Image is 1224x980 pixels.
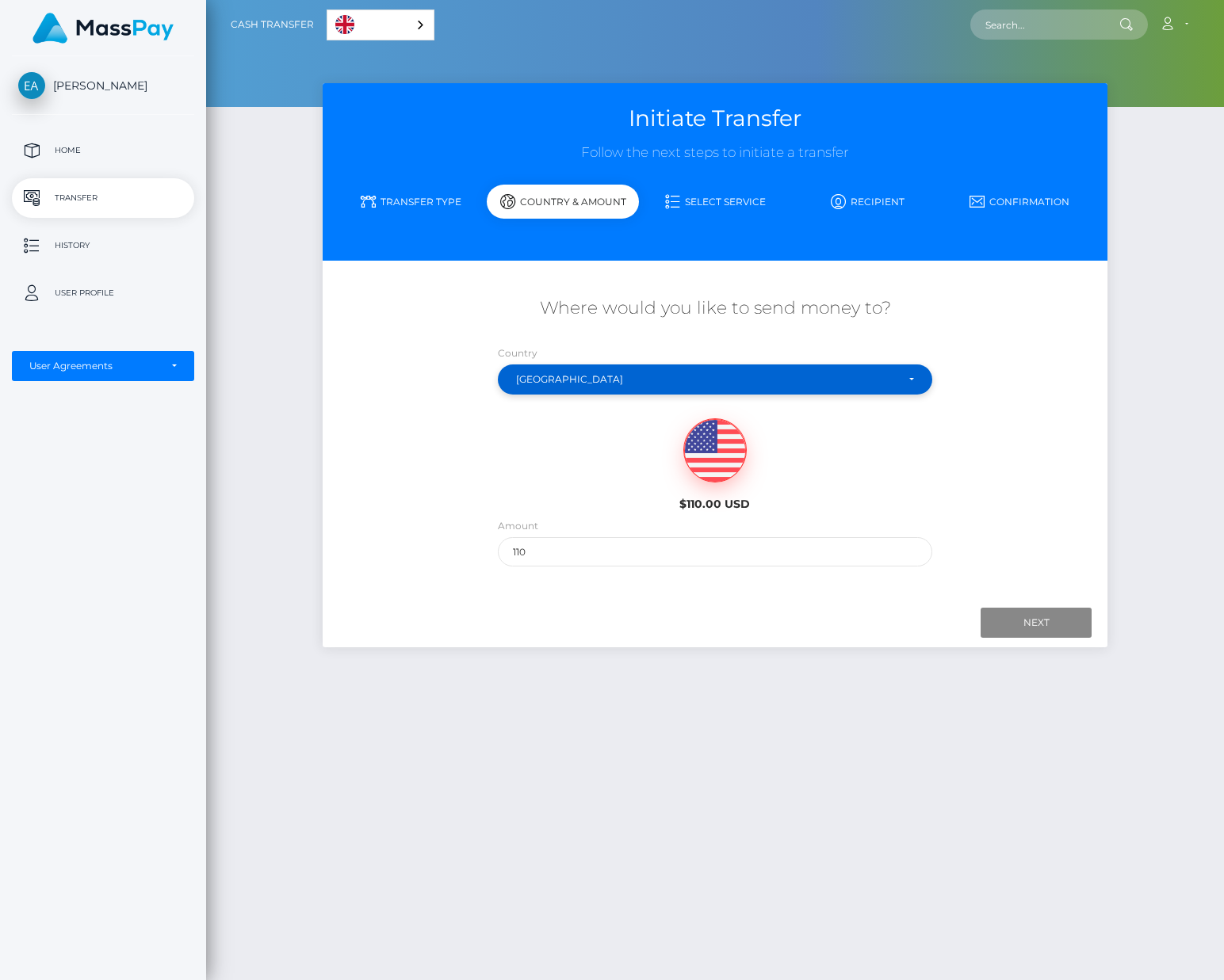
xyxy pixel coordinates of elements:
a: Select Service [639,188,791,215]
img: MassPay [33,13,174,44]
p: User Profile [18,281,188,305]
input: Next [981,608,1092,638]
h6: $110.00 USD [618,498,813,511]
img: USD.png [684,419,746,482]
div: [GEOGRAPHIC_DATA] [516,373,896,386]
label: Amount [498,519,538,533]
a: Transfer Type [335,188,487,215]
label: Country [498,346,537,360]
a: English [327,10,434,40]
input: Amount to send in USD (Maximum: 110) [498,537,932,566]
span: [PERSON_NAME] [12,78,194,93]
a: History [12,226,194,265]
p: History [18,234,188,257]
div: Language [327,10,434,40]
a: Country & Amount [487,188,639,229]
p: Transfer [18,186,188,210]
div: Country & Amount [487,185,639,219]
aside: Language selected: English [327,10,434,40]
p: Home [18,139,188,162]
button: Mexico [498,364,932,395]
h3: Initiate Transfer [335,103,1096,134]
h3: Follow the next steps to initiate a transfer [335,143,1096,162]
a: Transfer [12,178,194,218]
a: Recipient [791,188,943,215]
a: Cash Transfer [231,8,314,41]
a: Confirmation [943,188,1096,215]
div: User Agreements [29,360,159,372]
a: Home [12,131,194,170]
h5: Where would you like to send money to? [335,296,1096,321]
input: Search... [970,10,1119,40]
a: User Profile [12,273,194,313]
button: User Agreements [12,351,194,381]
